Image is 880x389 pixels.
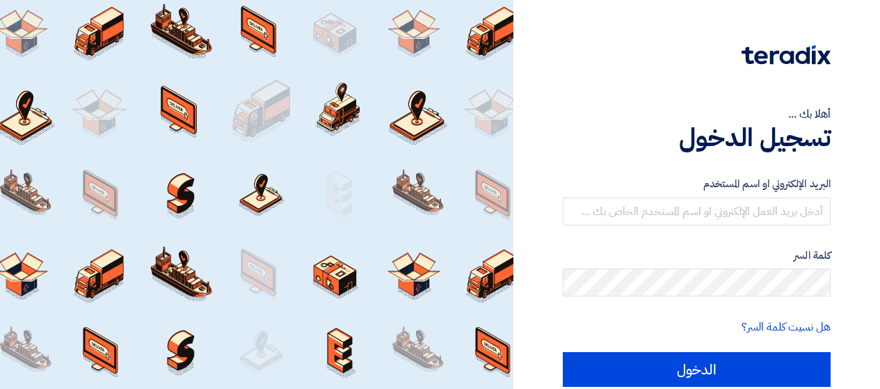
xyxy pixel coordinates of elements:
label: البريد الإلكتروني او اسم المستخدم [563,176,831,192]
input: الدخول [563,352,831,387]
input: أدخل بريد العمل الإلكتروني او اسم المستخدم الخاص بك ... [563,198,831,225]
div: أهلا بك ... [563,106,831,122]
label: كلمة السر [563,248,831,264]
h1: تسجيل الدخول [563,122,831,153]
img: Teradix logo [742,45,831,65]
a: هل نسيت كلمة السر؟ [742,319,831,335]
